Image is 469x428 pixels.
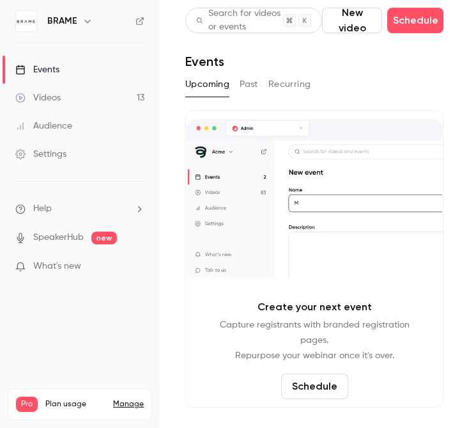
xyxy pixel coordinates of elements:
[45,399,105,409] span: Plan usage
[33,231,84,244] a: SpeakerHub
[185,54,224,69] h1: Events
[15,202,144,216] li: help-dropdown-opener
[196,7,283,34] div: Search for videos or events
[322,8,382,33] button: New video
[15,91,61,104] div: Videos
[16,397,38,412] span: Pro
[258,299,372,315] p: Create your next event
[268,74,311,95] button: Recurring
[33,202,52,216] span: Help
[33,260,81,273] span: What's new
[91,232,117,244] span: new
[15,120,72,132] div: Audience
[129,261,144,273] iframe: Noticeable Trigger
[47,15,77,28] h6: BRAME
[206,317,422,363] p: Capture registrants with branded registration pages. Repurpose your webinar once it's over.
[16,11,36,31] img: BRAME
[185,74,229,95] button: Upcoming
[240,74,258,95] button: Past
[387,8,443,33] button: Schedule
[281,374,348,399] button: Schedule
[15,148,66,161] div: Settings
[15,63,59,76] div: Events
[113,399,144,409] a: Manage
